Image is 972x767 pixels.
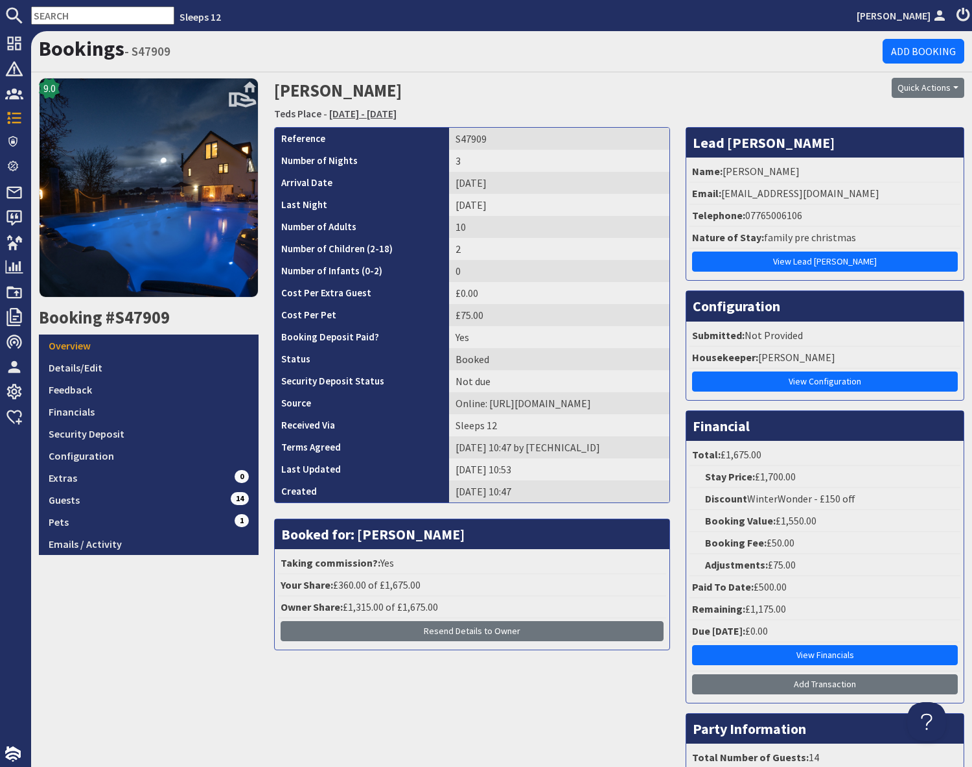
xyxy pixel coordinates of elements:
[274,78,729,124] h2: [PERSON_NAME]
[692,751,809,764] strong: Total Number of Guests:
[39,533,259,555] a: Emails / Activity
[124,43,170,59] small: - S47909
[275,128,449,150] th: Reference
[857,8,949,23] a: [PERSON_NAME]
[275,414,449,436] th: Received Via
[275,282,449,304] th: Cost Per Extra Guest
[275,436,449,458] th: Terms Agreed
[275,172,449,194] th: Arrival Date
[39,379,259,401] a: Feedback
[692,448,721,461] strong: Total:
[275,458,449,480] th: Last Updated
[689,347,960,369] li: [PERSON_NAME]
[705,492,747,505] strong: Discount
[449,216,669,238] td: 10
[341,443,351,454] i: Agreements were checked at the time of signing booking terms:<br>- I AGREE to take out appropriat...
[686,291,964,321] h3: Configuration
[692,252,958,272] a: View Lead [PERSON_NAME]
[689,488,960,510] li: WinterWonder - £150 off
[449,414,669,436] td: Sleeps 12
[275,216,449,238] th: Number of Adults
[689,576,960,598] li: £500.00
[686,128,964,158] h3: Lead [PERSON_NAME]
[39,511,259,533] a: Pets1
[281,621,664,641] button: Resend Details to Owner
[274,107,321,120] a: Teds Place
[235,514,249,527] span: 1
[329,107,397,120] a: [DATE] - [DATE]
[424,625,520,637] span: Resend Details to Owner
[39,78,259,307] a: 9.0
[692,580,754,593] strong: Paid To Date:
[449,282,669,304] td: £0.00
[449,172,669,194] td: [DATE]
[275,480,449,502] th: Created
[275,326,449,348] th: Booking Deposit Paid?
[689,510,960,532] li: £1,550.00
[31,6,174,25] input: SEARCH
[449,326,669,348] td: Yes
[692,624,745,637] strong: Due [DATE]:
[281,600,343,613] strong: Owner Share:
[39,36,124,62] a: Bookings
[705,514,776,527] strong: Booking Value:
[692,231,764,244] strong: Nature of Stay:
[705,558,768,571] strong: Adjustments:
[275,304,449,326] th: Cost Per Pet
[449,304,669,326] td: £75.00
[692,674,958,694] a: Add Transaction
[692,372,958,392] a: View Configuration
[449,458,669,480] td: [DATE] 10:53
[275,392,449,414] th: Source
[689,183,960,205] li: [EMAIL_ADDRESS][DOMAIN_NAME]
[692,165,723,178] strong: Name:
[689,161,960,183] li: [PERSON_NAME]
[449,436,669,458] td: [DATE] 10:47 by [TECHNICAL_ID]
[692,187,721,200] strong: Email:
[281,578,333,591] strong: Your Share:
[883,39,964,64] a: Add Booking
[449,260,669,282] td: 0
[5,746,21,762] img: staytech_i_w-64f4e8e9ee0a9c174fd5317b4b171b261742d2d393467e5bdba4413f4f884c10.svg
[449,128,669,150] td: S47909
[449,238,669,260] td: 2
[323,107,327,120] span: -
[449,392,669,414] td: Online: https://www.bing.com/
[689,598,960,620] li: £1,175.00
[705,470,755,483] strong: Stay Price:
[39,335,259,357] a: Overview
[231,492,249,505] span: 14
[278,574,666,596] li: £360.00 of £1,675.00
[39,307,259,328] h2: Booking #S47909
[39,423,259,445] a: Security Deposit
[689,466,960,488] li: £1,700.00
[689,444,960,466] li: £1,675.00
[892,78,964,98] button: Quick Actions
[692,209,745,222] strong: Telephone:
[449,480,669,502] td: [DATE] 10:47
[39,78,259,298] img: Teds Place's icon
[235,470,249,483] span: 0
[692,351,758,364] strong: Housekeeper:
[275,238,449,260] th: Number of Children (2-18)
[686,714,964,744] h3: Party Information
[39,489,259,511] a: Guests14
[275,150,449,172] th: Number of Nights
[449,150,669,172] td: 3
[705,536,767,549] strong: Booking Fee:
[689,554,960,576] li: £75.00
[275,194,449,216] th: Last Night
[278,552,666,574] li: Yes
[689,620,960,643] li: £0.00
[275,519,669,549] h3: Booked for: [PERSON_NAME]
[275,370,449,392] th: Security Deposit Status
[692,645,958,665] a: View Financials
[281,556,380,569] strong: Taking commission?:
[692,602,745,615] strong: Remaining:
[39,401,259,423] a: Financials
[907,702,946,741] iframe: Toggle Customer Support
[689,205,960,227] li: 07765006106
[275,260,449,282] th: Number of Infants (0-2)
[39,467,259,489] a: Extras0
[275,348,449,370] th: Status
